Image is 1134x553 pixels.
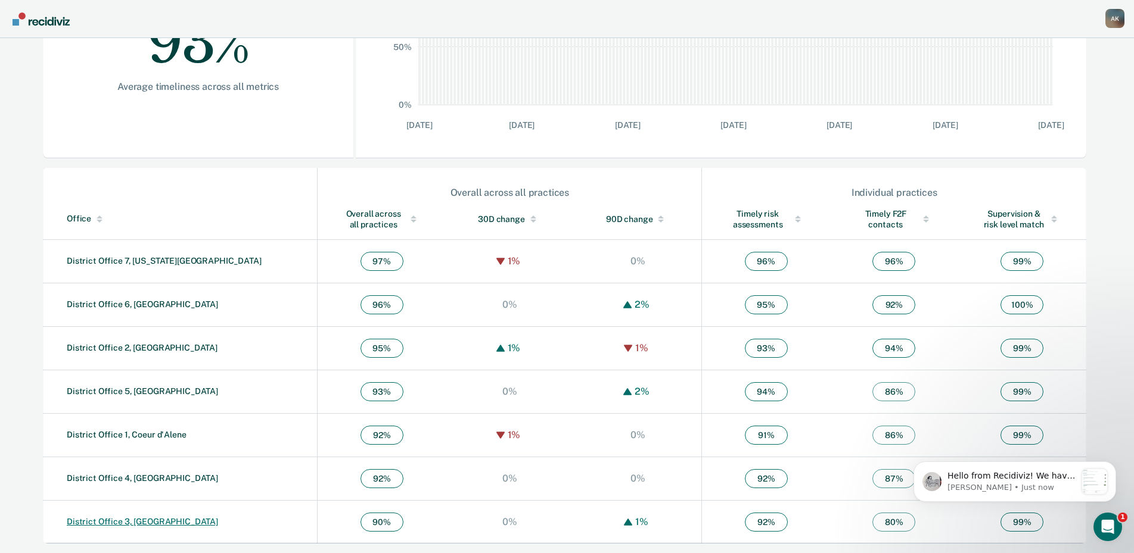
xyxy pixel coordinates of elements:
[745,469,788,488] span: 92 %
[627,255,648,267] div: 0%
[745,513,788,532] span: 92 %
[318,199,446,240] th: Toggle SortBy
[1001,252,1043,271] span: 99 %
[67,214,312,224] div: Office
[1105,9,1124,28] button: Profile dropdown button
[703,187,1086,198] div: Individual practices
[446,199,574,240] th: Toggle SortBy
[598,214,678,224] div: 90D change
[67,430,187,439] a: District Office 1, Coeur d'Alene
[361,339,403,358] span: 95 %
[958,199,1086,240] th: Toggle SortBy
[721,120,747,130] text: [DATE]
[499,516,520,527] div: 0%
[1001,295,1043,314] span: 100 %
[872,339,915,358] span: 94 %
[361,426,403,445] span: 92 %
[1118,513,1127,522] span: 1
[67,256,262,265] a: District Office 7, [US_STATE][GEOGRAPHIC_DATA]
[872,382,915,401] span: 86 %
[632,516,651,527] div: 1%
[872,469,915,488] span: 87 %
[67,343,218,352] a: District Office 2, [GEOGRAPHIC_DATA]
[627,473,648,484] div: 0%
[1001,513,1043,532] span: 99 %
[1039,120,1064,130] text: [DATE]
[745,339,788,358] span: 93 %
[627,429,648,440] div: 0%
[933,120,958,130] text: [DATE]
[632,386,653,397] div: 2%
[361,382,403,401] span: 93 %
[67,386,218,396] a: District Office 5, [GEOGRAPHIC_DATA]
[505,255,524,267] div: 1%
[499,386,520,397] div: 0%
[702,199,830,240] th: Toggle SortBy
[1093,513,1122,541] iframe: Intercom live chat
[361,252,403,271] span: 97 %
[872,252,915,271] span: 96 %
[52,33,180,421] span: Hello from Recidiviz! We have some exciting news. Officers will now have their own Overview page ...
[632,299,653,310] div: 2%
[982,208,1062,230] div: Supervision & risk level match
[505,342,524,354] div: 1%
[1001,382,1043,401] span: 99 %
[726,208,806,230] div: Timely risk assessments
[745,295,788,314] span: 95 %
[872,513,915,532] span: 80 %
[499,299,520,310] div: 0%
[81,81,315,92] div: Average timeliness across all metrics
[361,469,403,488] span: 92 %
[361,513,403,532] span: 90 %
[1001,426,1043,445] span: 99 %
[43,199,318,240] th: Toggle SortBy
[854,208,934,230] div: Timely F2F contacts
[615,120,641,130] text: [DATE]
[67,517,218,526] a: District Office 3, [GEOGRAPHIC_DATA]
[1105,9,1124,28] div: A K
[896,438,1134,521] iframe: Intercom notifications message
[509,120,535,130] text: [DATE]
[67,473,218,483] a: District Office 4, [GEOGRAPHIC_DATA]
[745,252,788,271] span: 96 %
[827,120,852,130] text: [DATE]
[13,13,70,26] img: Recidiviz
[67,299,218,309] a: District Office 6, [GEOGRAPHIC_DATA]
[745,382,788,401] span: 94 %
[1001,339,1043,358] span: 99 %
[470,214,550,224] div: 30D change
[830,199,958,240] th: Toggle SortBy
[872,295,915,314] span: 92 %
[318,187,701,198] div: Overall across all practices
[632,342,651,354] div: 1%
[505,429,524,440] div: 1%
[407,120,433,130] text: [DATE]
[745,426,788,445] span: 91 %
[499,473,520,484] div: 0%
[574,199,702,240] th: Toggle SortBy
[52,45,181,55] p: Message from Kim, sent Just now
[341,208,422,230] div: Overall across all practices
[872,426,915,445] span: 86 %
[361,295,403,314] span: 96 %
